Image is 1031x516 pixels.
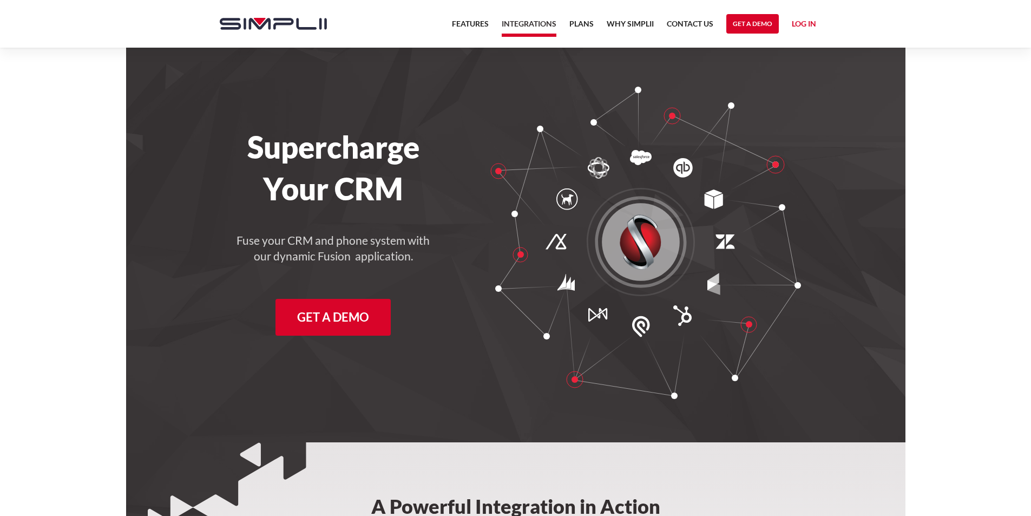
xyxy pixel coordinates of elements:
a: Features [452,17,489,37]
a: Get a Demo [275,299,391,336]
a: Integrations [502,17,556,37]
img: Simplii [220,18,327,30]
h1: Supercharge [209,129,458,165]
a: Plans [569,17,594,37]
h1: Your CRM [209,171,458,207]
h4: Fuse your CRM and phone system with our dynamic Fusion application. [236,233,431,264]
a: Contact US [667,17,713,37]
a: Log in [792,17,816,34]
a: Why Simplii [607,17,654,37]
a: Get a Demo [726,14,779,34]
